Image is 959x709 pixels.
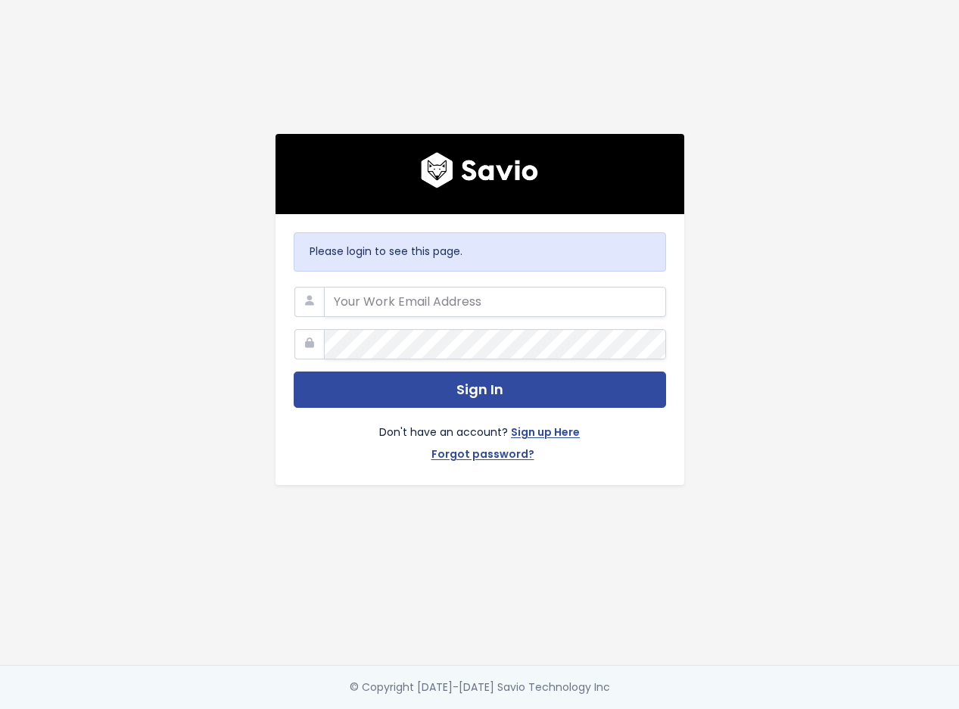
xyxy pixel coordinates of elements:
div: Don't have an account? [294,408,666,467]
button: Sign In [294,372,666,409]
div: © Copyright [DATE]-[DATE] Savio Technology Inc [350,678,610,697]
a: Sign up Here [511,423,580,445]
a: Forgot password? [431,445,534,467]
p: Please login to see this page. [310,242,650,261]
img: logo600x187.a314fd40982d.png [421,152,538,188]
input: Your Work Email Address [324,287,666,317]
